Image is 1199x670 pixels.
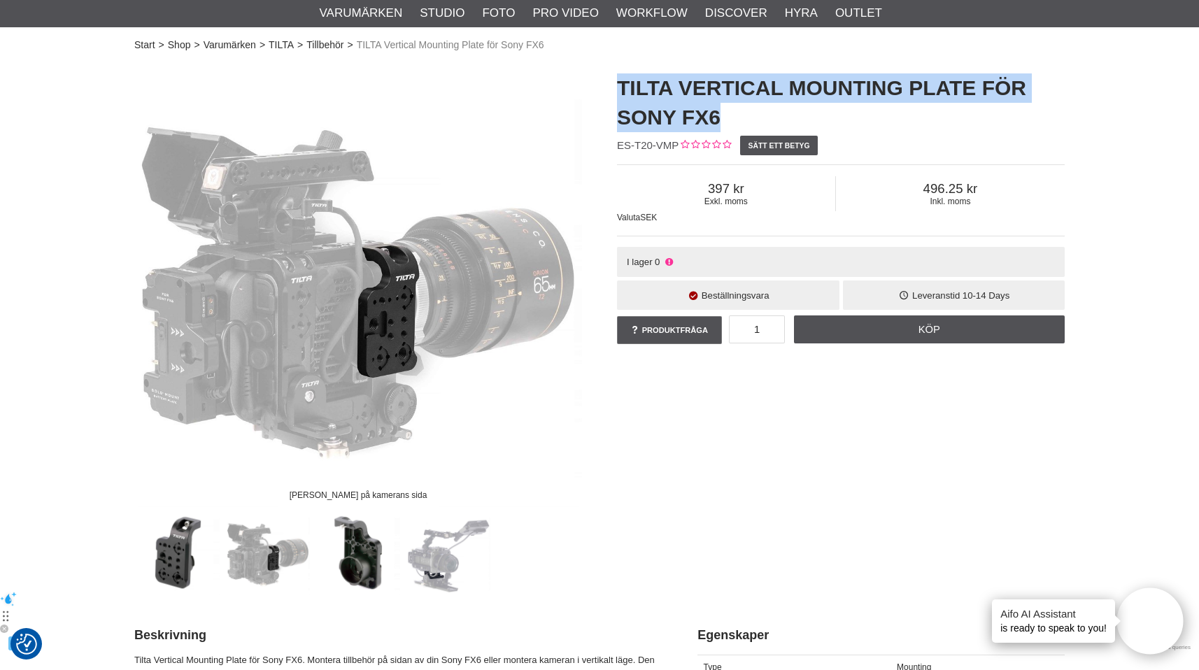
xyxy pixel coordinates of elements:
span: used queries [1158,644,1191,651]
a: Sätt ett betyg [740,136,818,155]
a: Workflow [616,4,688,22]
a: Pro Video [532,4,598,22]
span: Exkl. moms [617,197,835,206]
span: > [194,38,199,52]
span: > [260,38,265,52]
h2: Egenskaper [697,627,1065,644]
i: Ej i lager [663,257,674,267]
span: Leveranstid [912,290,960,301]
span: > [347,38,353,52]
img: Tilta Vertical Mounting Plate for Sony FX6 [134,59,582,507]
span: Beställningsvara [702,290,769,301]
span: ES-T20-VMP [617,139,679,151]
img: Monteras på kamerans sida [226,511,311,595]
span: 0 [655,257,660,267]
span: 397 [617,181,835,197]
a: Köp [794,315,1065,343]
span: Valuta [617,213,640,222]
a: Varumärken [320,4,403,22]
img: Tilta Vertical Mounting Plate for Sony FX6 [136,511,220,595]
img: Kan även använda för vertikal montering [406,511,491,595]
span: I lager [627,257,653,267]
span: Inkl. moms [836,197,1065,206]
div: [PERSON_NAME] på kamerans sida [278,483,439,507]
h2: Beskrivning [134,627,662,644]
a: Varumärken [204,38,256,52]
a: Discover [705,4,767,22]
span: TILTA Vertical Mounting Plate för Sony FX6 [357,38,544,52]
div: Kundbetyg: 0 [679,138,731,153]
a: Monteras på kamerans sida [134,59,582,507]
button: Samtyckesinställningar [16,632,37,657]
span: 496.25 [836,181,1065,197]
span: SEK [640,213,657,222]
a: Outlet [835,4,882,22]
a: Start [134,38,155,52]
a: Studio [420,4,464,22]
img: Revisit consent button [16,634,37,655]
a: Foto [482,4,515,22]
a: Hyra [785,4,818,22]
img: Robust konstruktion [316,511,401,595]
a: Tillbehör [306,38,343,52]
span: > [297,38,303,52]
a: Shop [168,38,191,52]
div: is ready to speak to you! [992,599,1115,643]
span: 10-14 Days [963,290,1009,301]
a: TILTA [269,38,294,52]
a: Produktfråga [617,316,722,344]
div: Beta [8,636,37,650]
h4: Aifo AI Assistant [1000,606,1107,621]
span: > [159,38,164,52]
h1: TILTA Vertical Mounting Plate för Sony FX6 [617,73,1065,132]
